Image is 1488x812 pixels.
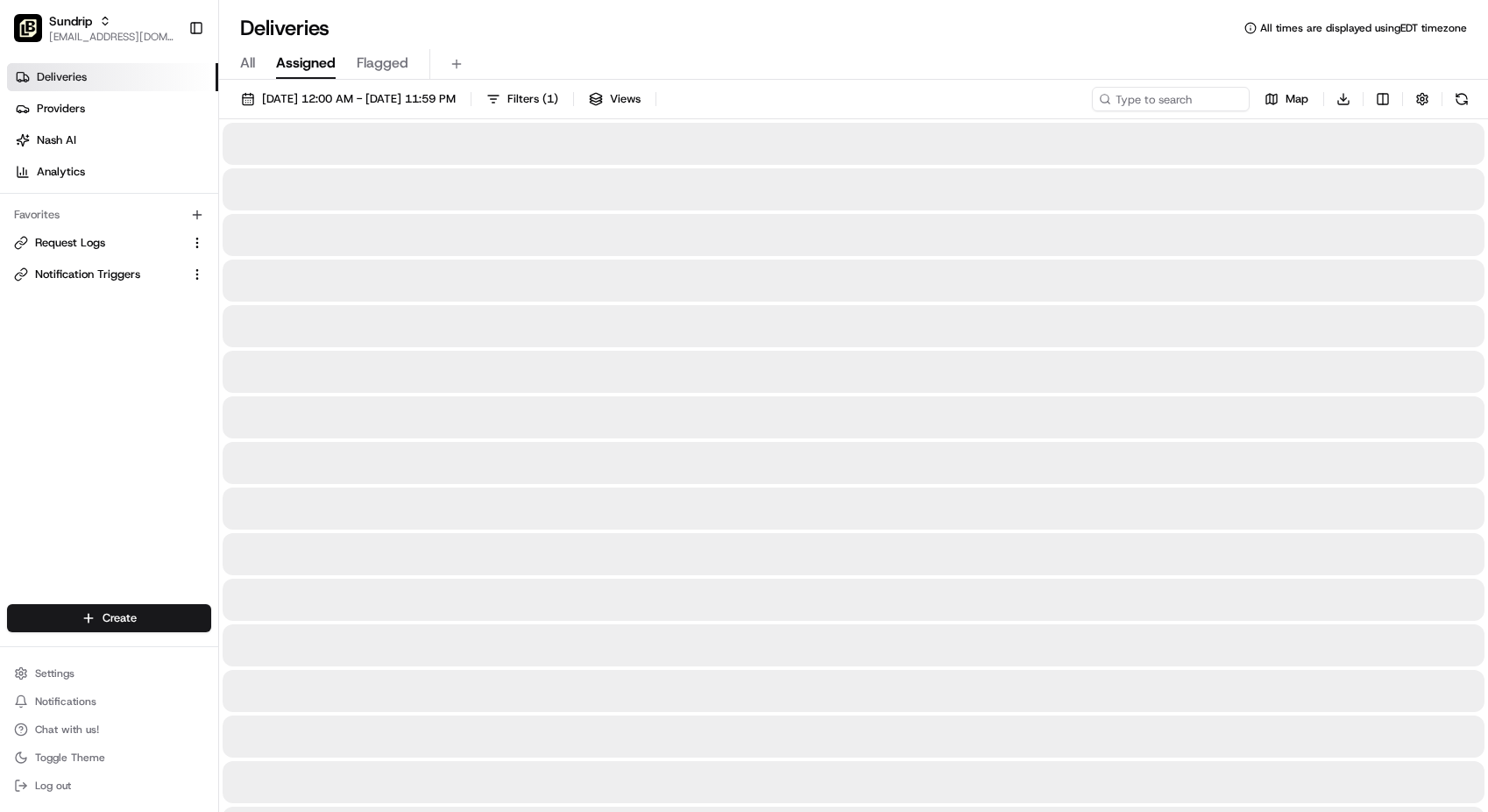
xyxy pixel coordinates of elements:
button: Chat with us! [7,717,211,742]
h1: Deliveries [240,14,329,42]
button: Settings [7,661,211,686]
span: Assigned [276,53,336,74]
button: Request Logs [7,229,211,257]
span: ( 1 ) [542,91,558,107]
a: Notification Triggers [14,267,183,282]
span: Notification Triggers [35,267,140,282]
span: Views [610,91,641,107]
span: Analytics [37,164,85,180]
a: Request Logs [14,235,183,251]
span: Settings [35,666,74,680]
span: All times are displayed using EDT timezone [1260,21,1467,35]
span: Chat with us! [35,723,99,737]
button: Refresh [1449,87,1474,111]
span: Filters [507,91,558,107]
button: Notification Triggers [7,260,211,288]
span: Map [1286,91,1308,107]
button: [EMAIL_ADDRESS][DOMAIN_NAME] [49,30,174,44]
span: Notifications [35,694,96,709]
button: Map [1257,87,1316,111]
span: Nash AI [37,132,76,148]
span: Create [103,610,137,626]
span: All [240,53,255,74]
button: SundripSundrip[EMAIL_ADDRESS][DOMAIN_NAME] [7,7,181,49]
button: Sundrip [49,12,92,30]
button: Create [7,604,211,632]
button: [DATE] 12:00 AM - [DATE] 11:59 PM [233,87,464,111]
button: Toggle Theme [7,745,211,770]
input: Type to search [1092,87,1250,111]
span: Toggle Theme [35,751,105,765]
a: Nash AI [7,126,218,154]
button: Notifications [7,689,211,714]
img: Sundrip [14,14,42,42]
a: Providers [7,95,218,123]
div: Favorites [7,201,211,229]
span: Deliveries [37,69,87,85]
a: Deliveries [7,63,218,91]
button: Views [581,87,648,111]
button: Log out [7,773,211,798]
span: Flagged [357,53,408,74]
span: Providers [37,101,85,117]
span: Log out [35,779,71,793]
button: Filters(1) [478,87,566,111]
span: Request Logs [35,235,105,251]
a: Analytics [7,158,218,186]
span: [DATE] 12:00 AM - [DATE] 11:59 PM [262,91,456,107]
